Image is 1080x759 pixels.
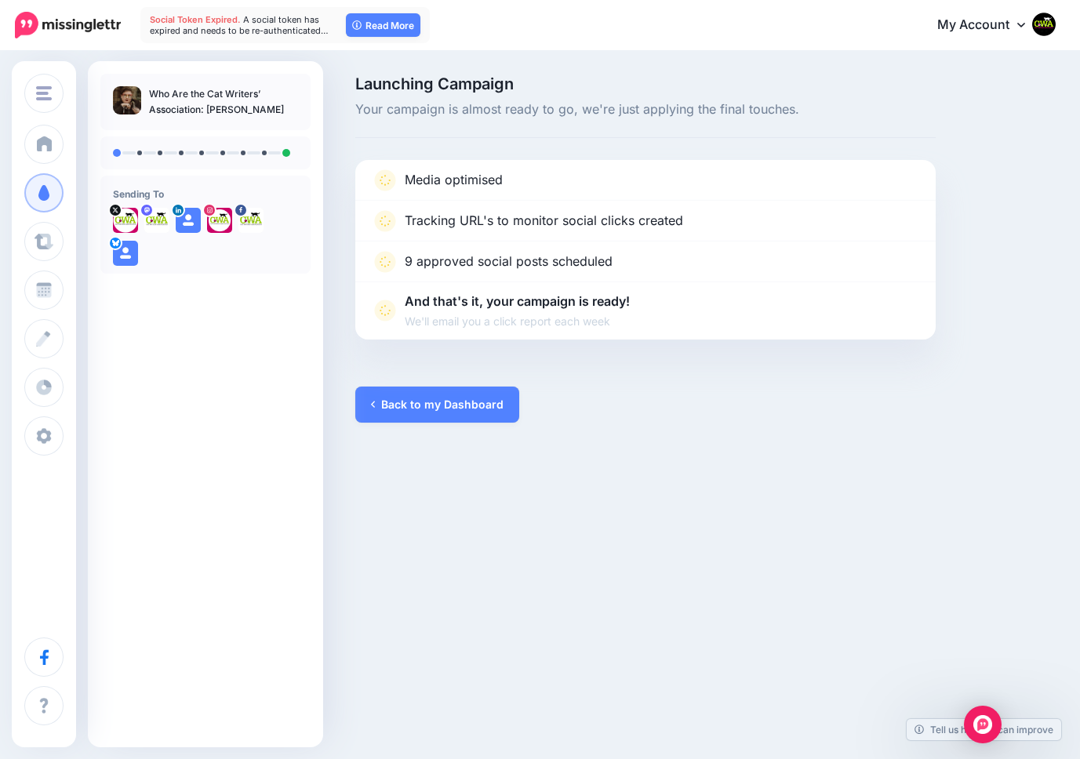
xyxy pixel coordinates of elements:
[113,208,138,233] img: 1qlX9Brh-74720.jpg
[346,13,420,37] a: Read More
[405,211,683,231] p: Tracking URL's to monitor social clicks created
[36,86,52,100] img: menu.png
[113,188,298,200] h4: Sending To
[355,100,936,120] span: Your campaign is almost ready to go, we're just applying the final touches.
[355,387,519,423] a: Back to my Dashboard
[176,208,201,233] img: user_default_image.png
[150,14,329,36] span: A social token has expired and needs to be re-authenticated…
[15,12,121,38] img: Missinglettr
[405,292,630,330] p: And that's it, your campaign is ready!
[144,208,169,233] img: ffae8dcf99b1d535-87638.png
[207,208,232,233] img: 45698106_333706100514846_7785613158785220608_n-bsa140427.jpg
[355,76,936,92] span: Launching Campaign
[113,241,138,266] img: user_default_image.png
[113,86,141,114] img: 1cb31bbec3243a96bcd2b6e256e01af9_thumb.jpg
[907,719,1061,740] a: Tell us how we can improve
[964,706,1002,743] div: Open Intercom Messenger
[405,170,503,191] p: Media optimised
[922,6,1056,45] a: My Account
[238,208,264,233] img: 326279769_1240690483185035_8704348640003314294_n-bsa141107.png
[149,86,298,118] p: Who Are the Cat Writers’ Association: [PERSON_NAME]
[150,14,241,25] span: Social Token Expired.
[405,252,613,272] p: 9 approved social posts scheduled
[405,312,630,330] span: We'll email you a click report each week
